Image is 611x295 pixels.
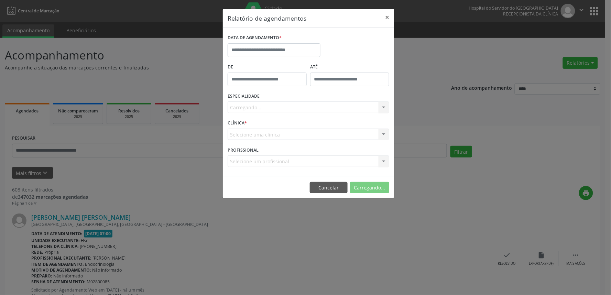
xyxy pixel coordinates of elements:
label: DATA DE AGENDAMENTO [228,33,282,43]
label: CLÍNICA [228,118,247,129]
button: Cancelar [310,182,348,194]
button: Carregando... [350,182,389,194]
h5: Relatório de agendamentos [228,14,306,23]
label: ESPECIALIDADE [228,91,260,102]
label: ATÉ [310,62,389,73]
label: PROFISSIONAL [228,145,259,155]
label: De [228,62,307,73]
button: Close [380,9,394,26]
